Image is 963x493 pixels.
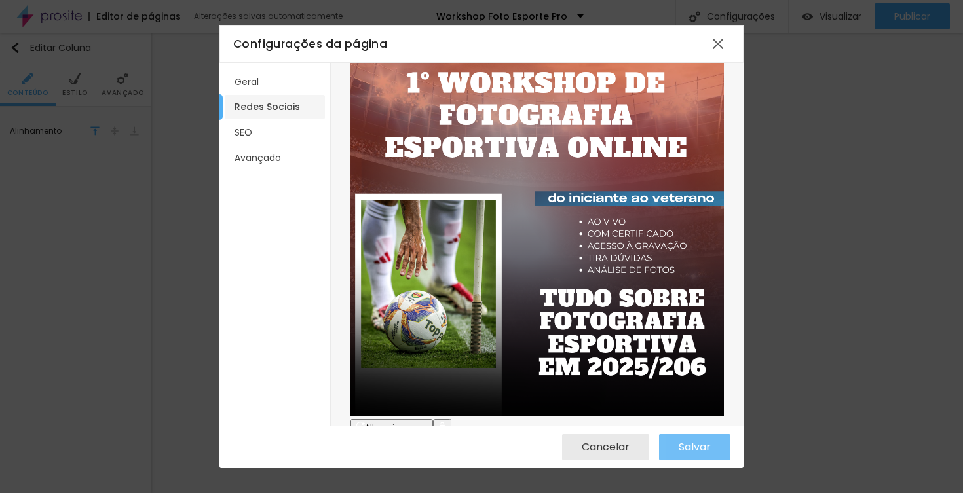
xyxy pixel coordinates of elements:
img: Icone [438,422,446,430]
span: Cancelar [582,441,630,453]
img: Icone [356,421,365,430]
span: Salvar [679,441,711,453]
button: Alterar imagem [350,419,433,435]
li: Geral [225,70,325,94]
img: copia-de-curso-online-inscricoes-abertas-post-instagram.png [350,43,724,416]
li: SEO [225,120,325,145]
button: Cancelar [562,434,649,460]
li: Redes Sociais [225,95,325,119]
span: Alterar imagem [365,422,428,433]
li: Avançado [225,146,325,170]
span: Configurações da página [233,36,387,52]
button: Salvar [659,434,730,460]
